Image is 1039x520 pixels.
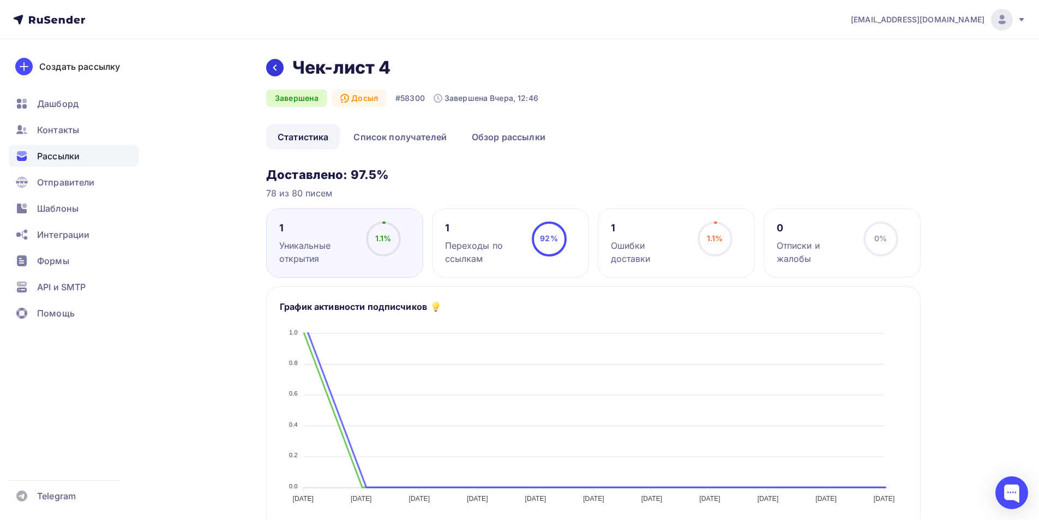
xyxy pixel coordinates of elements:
div: Завершена Вчера, 12:46 [434,93,538,104]
a: Обзор рассылки [460,124,557,150]
tspan: [DATE] [815,495,837,503]
tspan: [DATE] [351,495,372,503]
tspan: [DATE] [641,495,663,503]
span: Контакты [37,123,79,136]
tspan: [DATE] [583,495,604,503]
div: Создать рассылку [39,60,120,73]
div: 1 [445,222,522,235]
span: 0% [874,234,887,243]
div: 78 из 80 писем [266,187,921,200]
span: API и SMTP [37,280,86,294]
a: Список получателей [342,124,458,150]
span: Дашборд [37,97,79,110]
tspan: 0.8 [289,360,298,366]
a: Контакты [9,119,139,141]
a: Шаблоны [9,198,139,219]
div: Переходы по ссылкам [445,239,522,265]
div: 1 [279,222,356,235]
tspan: [DATE] [525,495,546,503]
a: [EMAIL_ADDRESS][DOMAIN_NAME] [851,9,1026,31]
div: Отписки и жалобы [777,239,854,265]
tspan: [DATE] [699,495,720,503]
div: Ошибки доставки [611,239,688,265]
h2: Чек-лист 4 [292,57,391,79]
div: Досыл [332,89,387,107]
span: Рассылки [37,150,80,163]
span: Шаблоны [37,202,79,215]
div: Уникальные открытия [279,239,356,265]
tspan: [DATE] [409,495,430,503]
div: #58300 [395,93,425,104]
span: 1.1% [375,234,392,243]
span: Telegram [37,489,76,503]
span: Интеграции [37,228,89,241]
a: Рассылки [9,145,139,167]
span: Отправители [37,176,95,189]
span: Помощь [37,307,75,320]
tspan: 0.6 [289,390,298,397]
tspan: [DATE] [758,495,779,503]
tspan: 0.4 [289,421,298,428]
span: 1.1% [707,234,723,243]
tspan: [DATE] [292,495,314,503]
a: Отправители [9,171,139,193]
a: Статистика [266,124,340,150]
tspan: 0.2 [289,452,298,458]
h3: Доставлено: 97.5% [266,167,921,182]
h5: График активности подписчиков [280,300,427,313]
span: Формы [37,254,69,267]
div: 0 [777,222,854,235]
a: Формы [9,250,139,272]
div: Завершена [266,89,327,107]
tspan: [DATE] [467,495,488,503]
div: 1 [611,222,688,235]
span: 92% [540,234,557,243]
tspan: [DATE] [874,495,895,503]
tspan: 1.0 [289,329,298,336]
span: [EMAIL_ADDRESS][DOMAIN_NAME] [851,14,984,25]
tspan: 0.0 [289,483,298,489]
a: Дашборд [9,93,139,115]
